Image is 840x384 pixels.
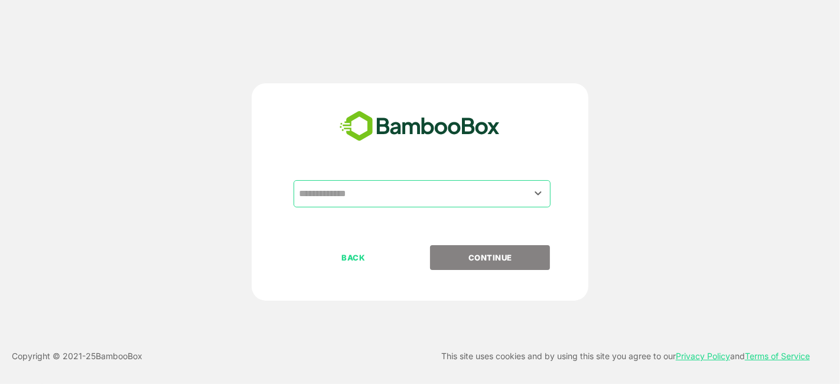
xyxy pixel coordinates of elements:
button: CONTINUE [430,245,550,270]
button: Open [530,186,546,201]
p: This site uses cookies and by using this site you agree to our and [441,349,810,363]
p: Copyright © 2021- 25 BambooBox [12,349,142,363]
p: BACK [295,251,413,264]
a: Privacy Policy [676,351,730,361]
button: BACK [294,245,414,270]
p: CONTINUE [431,251,549,264]
a: Terms of Service [745,351,810,361]
img: bamboobox [333,107,506,146]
